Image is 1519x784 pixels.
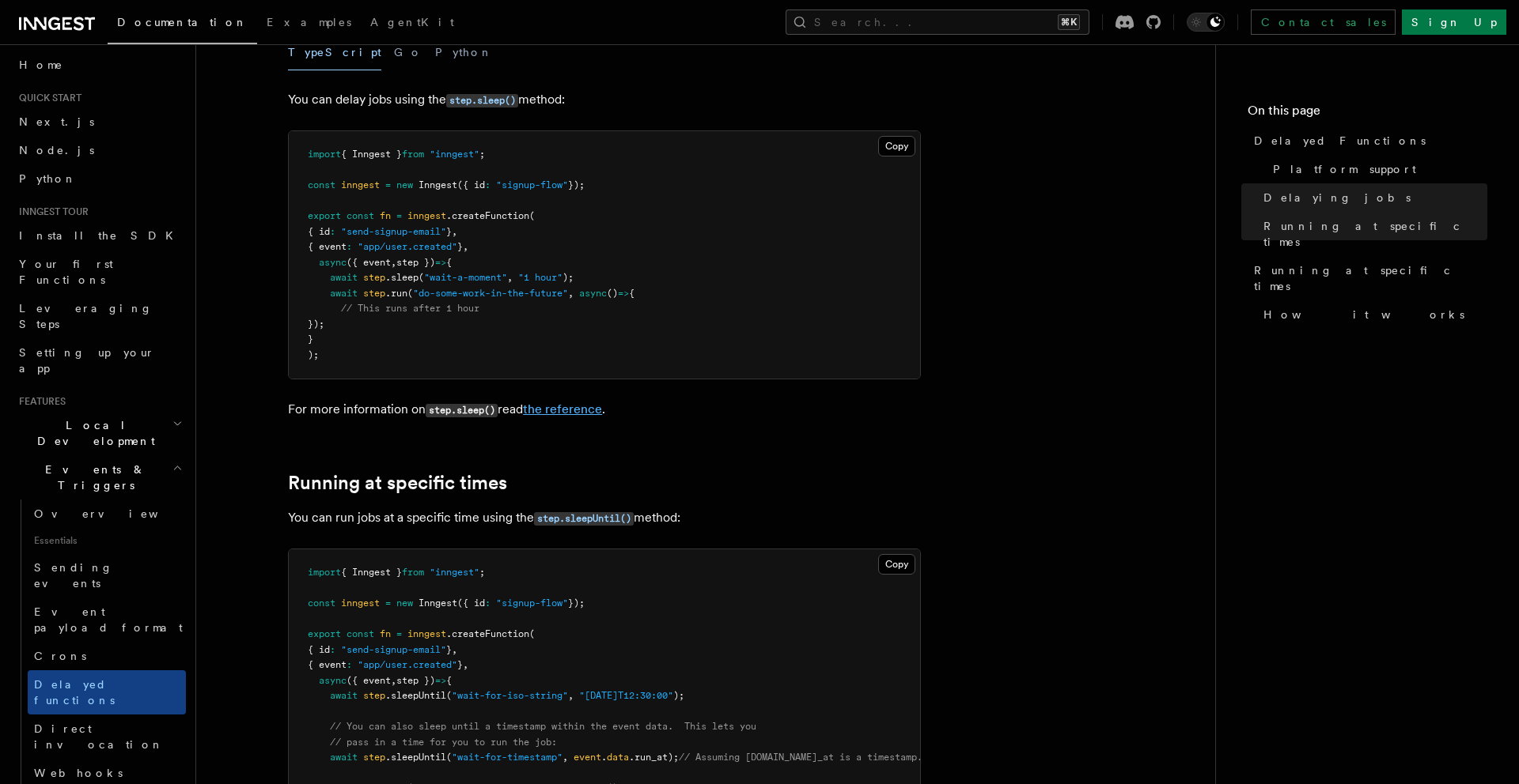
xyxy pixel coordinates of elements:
[601,752,607,763] span: .
[607,752,629,763] span: data
[19,57,63,73] span: Home
[391,675,396,686] span: ,
[308,659,347,670] span: { event
[330,226,335,237] span: :
[1058,14,1080,30] kbd: ⌘K
[13,164,186,193] a: Python
[19,115,94,128] span: Next.js
[568,597,585,609] span: });
[330,690,358,701] span: await
[385,179,391,190] span: =
[391,257,396,268] span: ,
[563,272,574,283] span: );
[452,690,568,701] span: "wait-for-iso-string"
[446,690,452,701] span: (
[878,136,915,156] button: Copy
[385,690,446,701] span: .sleepUntil
[446,644,452,655] span: }
[507,272,513,283] span: ,
[446,226,452,237] span: }
[407,288,413,299] span: (
[28,714,186,759] a: Direct invocation
[19,172,77,185] span: Python
[34,722,164,751] span: Direct invocation
[452,752,563,763] span: "wait-for-timestamp"
[19,144,94,156] span: Node.js
[13,417,172,449] span: Local Development
[396,628,402,639] span: =
[607,288,618,299] span: ()
[358,659,457,670] span: "app/user.created"
[347,628,374,639] span: const
[370,16,454,28] span: AgentKit
[1251,9,1396,35] a: Contact sales
[485,179,491,190] span: :
[446,628,529,639] span: .createFunction
[341,149,402,160] span: { Inngest }
[257,5,361,43] a: Examples
[330,721,756,732] span: // You can also sleep until a timestamp within the event data. This lets you
[347,675,391,686] span: ({ event
[396,210,402,221] span: =
[426,404,498,417] code: step.sleep()
[1267,155,1487,183] a: Platform support
[479,149,485,160] span: ;
[347,257,391,268] span: ({ event
[34,605,183,634] span: Event payload format
[407,628,446,639] span: inngest
[402,567,424,578] span: from
[446,210,529,221] span: .createFunction
[529,210,535,221] span: (
[308,226,330,237] span: { id
[394,35,422,70] button: Go
[563,752,568,763] span: ,
[363,752,385,763] span: step
[618,288,629,299] span: =>
[19,258,113,286] span: Your first Functions
[13,205,89,218] span: Inngest tour
[28,597,186,642] a: Event payload format
[485,597,491,609] span: :
[419,272,424,283] span: (
[319,675,347,686] span: async
[523,401,602,416] a: the reference
[446,94,518,107] code: step.sleep()
[579,690,673,701] span: "[DATE]T12:30:00"
[385,272,419,283] span: .sleep
[568,690,574,701] span: ,
[568,179,585,190] span: });
[396,675,435,686] span: step })
[28,528,186,553] span: Essentials
[308,644,330,655] span: { id
[446,675,452,686] span: {
[34,507,197,520] span: Overview
[1257,183,1487,212] a: Delaying jobs
[13,462,172,493] span: Events & Triggers
[19,229,183,242] span: Install the SDK
[786,9,1089,35] button: Search...⌘K
[534,510,634,525] a: step.sleepUntil()
[1248,126,1487,155] a: Delayed Functions
[380,628,391,639] span: fn
[1254,262,1487,294] span: Running at specific times
[341,226,446,237] span: "send-signup-email"
[308,349,319,360] span: );
[13,107,186,136] a: Next.js
[1187,13,1225,32] button: Toggle dark mode
[13,411,186,455] button: Local Development
[496,179,568,190] span: "signup-flow"
[117,16,248,28] span: Documentation
[435,35,493,70] button: Python
[308,241,347,252] span: { event
[413,288,568,299] span: "do-some-work-in-the-future"
[308,318,324,330] span: });
[457,659,463,670] span: }
[629,288,634,299] span: {
[446,752,452,763] span: (
[385,597,391,609] span: =
[673,690,684,701] span: );
[457,179,485,190] span: ({ id
[308,334,313,345] span: }
[452,226,457,237] span: ,
[1402,9,1506,35] a: Sign Up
